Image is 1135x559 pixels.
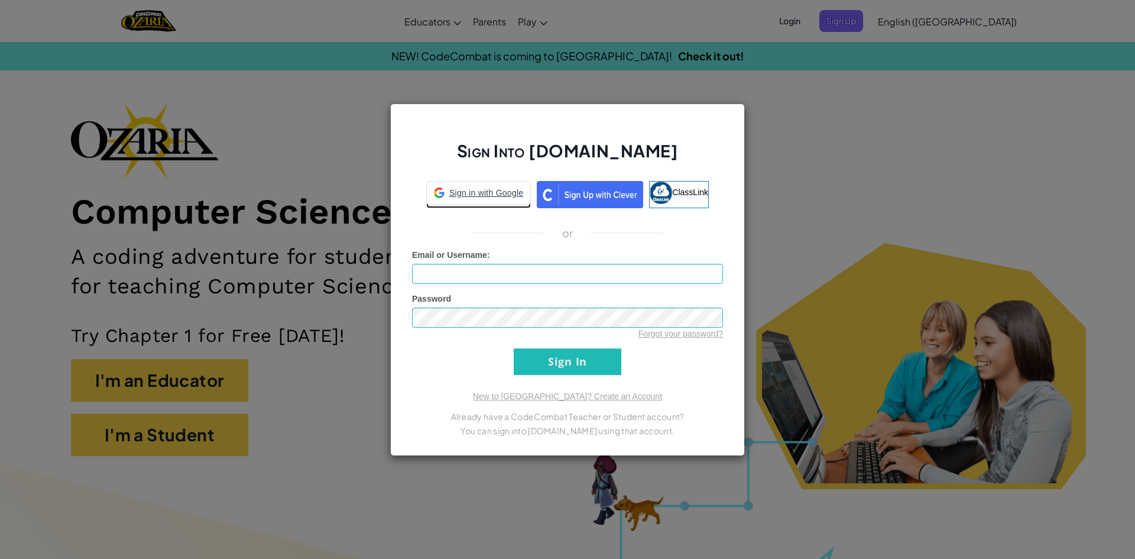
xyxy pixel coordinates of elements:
[638,329,723,338] a: Forgot your password?
[514,348,621,375] input: Sign In
[412,424,723,438] p: You can sign into [DOMAIN_NAME] using that account.
[412,250,487,260] span: Email or Username
[412,294,451,303] span: Password
[650,182,672,204] img: classlink-logo-small.png
[426,181,531,208] a: Sign in with Google
[426,181,531,205] div: Sign in with Google
[537,181,643,208] img: clever_sso_button@2x.png
[412,249,490,261] label: :
[473,392,662,401] a: New to [GEOGRAPHIC_DATA]? Create an Account
[449,187,523,199] span: Sign in with Google
[672,187,708,196] span: ClassLink
[562,226,573,240] p: or
[412,140,723,174] h2: Sign Into [DOMAIN_NAME]
[412,409,723,424] p: Already have a CodeCombat Teacher or Student account?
